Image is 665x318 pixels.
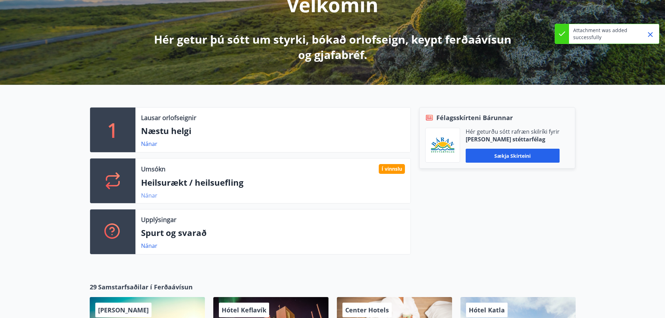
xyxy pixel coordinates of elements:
span: 29 [90,282,97,291]
img: Bz2lGXKH3FXEIQKvoQ8VL0Fr0uCiWgfgA3I6fSs8.png [431,137,455,154]
p: [PERSON_NAME] stéttarfélag [466,135,560,143]
span: Samstarfsaðilar í Ferðaávísun [98,282,193,291]
p: Hér geturðu sótt rafræn skilríki fyrir [466,128,560,135]
p: Umsókn [141,164,165,173]
button: Close [644,29,656,40]
p: Hér getur þú sótt um styrki, bókað orlofseign, keypt ferðaávísun og gjafabréf. [148,32,517,62]
div: Í vinnslu [379,164,405,174]
a: Nánar [141,140,157,148]
span: [PERSON_NAME] [98,306,149,314]
a: Nánar [141,192,157,199]
p: Upplýsingar [141,215,176,224]
p: Næstu helgi [141,125,405,137]
span: Hótel Keflavík [222,306,266,314]
p: Heilsurækt / heilsuefling [141,177,405,188]
p: Attachment was added successfully [573,27,635,41]
a: Nánar [141,242,157,250]
p: Spurt og svarað [141,227,405,239]
span: Center Hotels [345,306,389,314]
p: Lausar orlofseignir [141,113,196,122]
p: 1 [107,117,118,143]
span: Félagsskírteni Bárunnar [436,113,513,122]
button: Sækja skírteini [466,149,560,163]
span: Hótel Katla [469,306,505,314]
